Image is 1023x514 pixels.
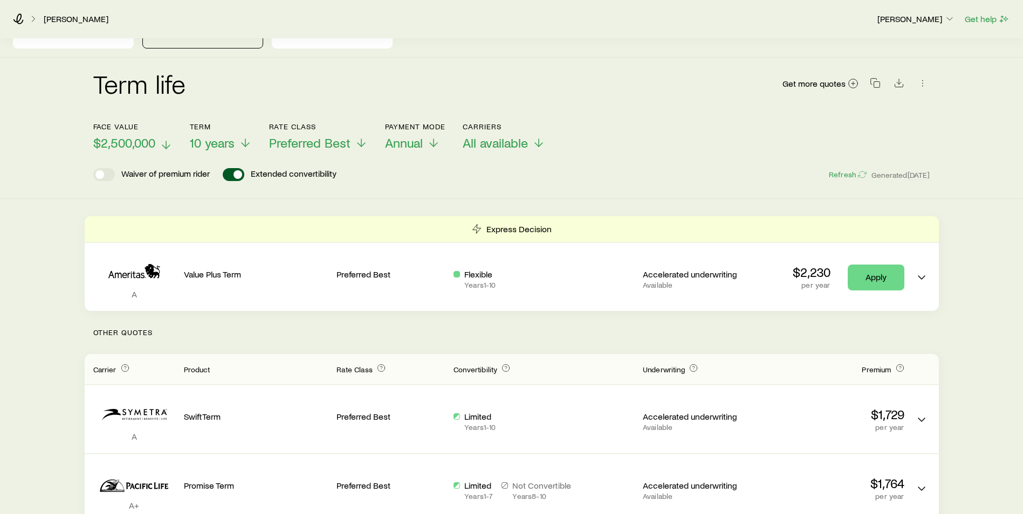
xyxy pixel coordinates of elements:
p: Available [643,492,751,501]
p: Value Plus Term [184,269,328,280]
span: Premium [862,365,891,374]
span: All available [463,135,528,150]
p: A+ [93,500,175,511]
p: Promise Term [184,480,328,491]
p: per year [760,492,904,501]
p: Extended convertibility [251,168,337,181]
button: Term10 years [190,122,252,151]
p: Preferred Best [337,269,445,280]
span: Preferred Best [269,135,351,150]
span: $2,500,000 [93,135,155,150]
p: Available [643,281,751,289]
div: Term quotes [85,216,939,311]
p: Flexible [464,269,496,280]
p: A [93,431,175,442]
span: Product [184,365,210,374]
p: Limited [464,411,496,422]
p: per year [793,281,830,289]
p: Preferred Best [337,411,445,422]
p: Face value [93,122,173,131]
p: per year [760,423,904,432]
p: $1,729 [760,407,904,422]
p: Limited [464,480,493,491]
p: A [93,289,175,300]
a: Get more quotes [782,78,859,90]
p: Waiver of premium rider [121,168,210,181]
p: Years 1 - 10 [464,423,496,432]
button: Rate ClassPreferred Best [269,122,368,151]
p: Accelerated underwriting [643,269,751,280]
p: Years 1 - 7 [464,492,493,501]
span: Convertibility [454,365,497,374]
p: Not Convertible [512,480,571,491]
p: Years 1 - 10 [464,281,496,289]
button: Payment ModeAnnual [385,122,446,151]
span: Annual [385,135,423,150]
p: Other Quotes [85,311,939,354]
a: Download CSV [891,80,907,90]
span: Rate Class [337,365,373,374]
button: Get help [964,13,1010,25]
a: Apply [848,265,904,290]
p: Available [643,423,751,432]
p: $2,230 [793,265,830,280]
p: Accelerated underwriting [643,411,751,422]
p: Term [190,122,252,131]
span: 10 years [190,135,235,150]
p: $1,764 [760,476,904,491]
span: Get more quotes [782,79,846,88]
button: CarriersAll available [463,122,545,151]
span: [DATE] [908,170,930,180]
p: Preferred Best [337,480,445,491]
p: [PERSON_NAME] [877,13,955,24]
button: Face value$2,500,000 [93,122,173,151]
p: Express Decision [486,224,552,234]
button: [PERSON_NAME] [877,13,956,26]
p: Carriers [463,122,545,131]
span: Underwriting [643,365,685,374]
button: Refresh [828,170,867,180]
span: Carrier [93,365,116,374]
p: Payment Mode [385,122,446,131]
p: Years 8 - 10 [512,492,571,501]
span: Generated [871,170,930,180]
p: SwiftTerm [184,411,328,422]
a: [PERSON_NAME] [43,14,109,24]
h2: Term life [93,71,186,96]
p: Rate Class [269,122,368,131]
p: Accelerated underwriting [643,480,751,491]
